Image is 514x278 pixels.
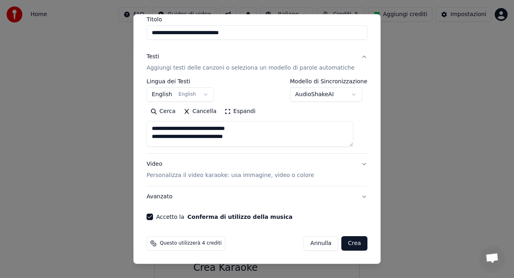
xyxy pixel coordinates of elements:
[147,171,314,179] p: Personalizza il video karaoke: usa immagine, video o colore
[147,79,214,84] label: Lingua dei Testi
[304,236,339,251] button: Annulla
[147,105,179,118] button: Cerca
[147,17,367,23] label: Titolo
[147,161,314,180] div: Video
[290,79,367,84] label: Modello di Sincronizzazione
[147,186,367,207] button: Avanzato
[188,214,293,220] button: Accetto la
[147,53,159,61] div: Testi
[147,154,367,186] button: VideoPersonalizza il video karaoke: usa immagine, video o colore
[179,105,220,118] button: Cancella
[147,64,355,72] p: Aggiungi testi delle canzoni o seleziona un modello di parole automatiche
[160,240,222,247] span: Questo utilizzerà 4 crediti
[220,105,259,118] button: Espandi
[147,47,367,79] button: TestiAggiungi testi delle canzoni o seleziona un modello di parole automatiche
[147,79,367,154] div: TestiAggiungi testi delle canzoni o seleziona un modello di parole automatiche
[342,236,367,251] button: Crea
[156,214,292,220] label: Accetto la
